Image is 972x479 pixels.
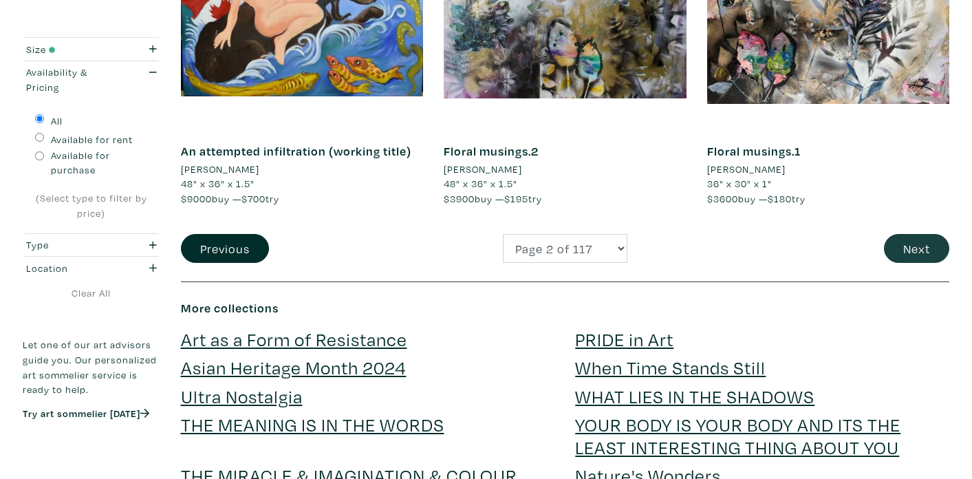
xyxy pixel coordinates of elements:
[181,355,407,379] a: Asian Heritage Month 2024
[181,234,269,264] button: Previous
[707,192,738,205] span: $3600
[241,192,266,205] span: $700
[181,192,212,205] span: $9000
[707,192,806,205] span: buy — try
[504,192,528,205] span: $195
[23,286,160,301] a: Clear All
[707,162,950,177] a: [PERSON_NAME]
[26,42,119,57] div: Size
[444,192,475,205] span: $3900
[444,143,539,159] a: Floral musings.2
[575,412,900,458] a: YOUR BODY IS YOUR BODY AND ITS THE LEAST INTERESTING THING ABOUT YOU
[575,384,814,408] a: WHAT LIES IN THE SHADOWS
[181,301,950,316] h6: More collections
[575,355,766,379] a: When Time Stands Still
[26,65,119,94] div: Availability & Pricing
[23,407,149,420] a: Try art sommelier [DATE]
[707,162,786,177] li: [PERSON_NAME]
[181,177,255,190] span: 48" x 36" x 1.5"
[181,162,424,177] a: [PERSON_NAME]
[23,257,160,279] button: Location
[181,327,407,351] a: Art as a Form of Resistance
[181,192,279,205] span: buy — try
[181,162,259,177] li: [PERSON_NAME]
[444,192,542,205] span: buy — try
[23,337,160,396] p: Let one of our art advisors guide you. Our personalized art sommelier service is ready to help.
[181,143,411,159] a: An attempted infiltration (working title)
[707,177,772,190] span: 36" x 30" x 1"
[51,132,133,147] label: Available for rent
[51,114,63,129] label: All
[23,234,160,257] button: Type
[884,234,949,264] button: Next
[444,177,517,190] span: 48" x 36" x 1.5"
[23,434,160,463] iframe: Customer reviews powered by Trustpilot
[26,261,119,276] div: Location
[707,143,801,159] a: Floral musings.1
[575,327,673,351] a: PRIDE in Art
[444,162,522,177] li: [PERSON_NAME]
[181,412,444,436] a: THE MEANING IS IN THE WORDS
[768,192,792,205] span: $180
[26,237,119,253] div: Type
[35,191,148,220] div: (Select type to filter by price)
[444,162,687,177] a: [PERSON_NAME]
[23,61,160,98] button: Availability & Pricing
[181,384,303,408] a: Ultra Nostalgia
[51,148,148,178] label: Available for purchase
[23,38,160,61] button: Size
